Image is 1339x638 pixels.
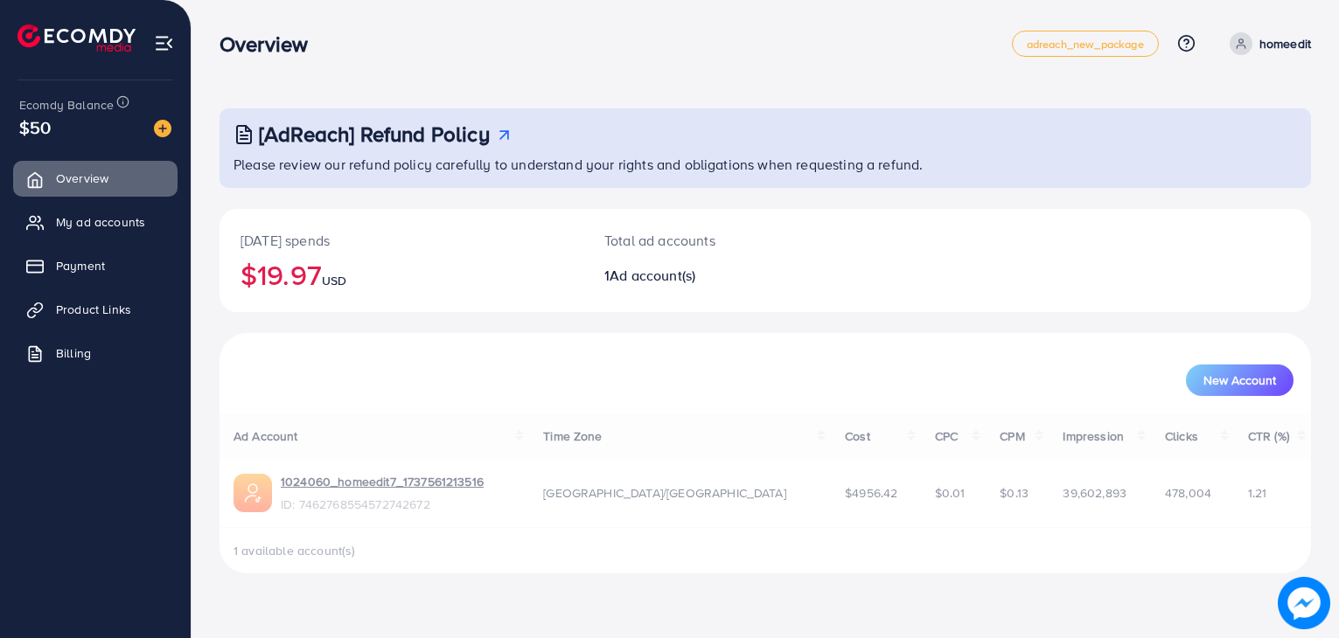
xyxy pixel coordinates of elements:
[1223,32,1311,55] a: homeedit
[56,170,108,187] span: Overview
[56,257,105,274] span: Payment
[19,114,51,140] span: $50
[1279,578,1329,628] img: image
[17,24,136,52] img: logo
[241,258,562,291] h2: $19.97
[604,230,835,251] p: Total ad accounts
[322,272,346,289] span: USD
[13,292,178,327] a: Product Links
[13,248,178,283] a: Payment
[234,154,1301,175] p: Please review our refund policy carefully to understand your rights and obligations when requesti...
[56,344,91,362] span: Billing
[56,213,145,231] span: My ad accounts
[241,230,562,251] p: [DATE] spends
[13,161,178,196] a: Overview
[220,31,322,57] h3: Overview
[1203,374,1276,386] span: New Account
[1186,364,1294,396] button: New Account
[154,33,174,53] img: menu
[259,121,490,147] h3: [AdReach] Refund Policy
[19,96,114,114] span: Ecomdy Balance
[13,336,178,371] a: Billing
[1012,31,1159,57] a: adreach_new_package
[1027,38,1144,50] span: adreach_new_package
[1259,33,1311,54] p: homeedit
[13,205,178,239] a: My ad accounts
[604,267,835,284] h2: 1
[154,120,171,137] img: image
[56,301,131,318] span: Product Links
[610,266,695,285] span: Ad account(s)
